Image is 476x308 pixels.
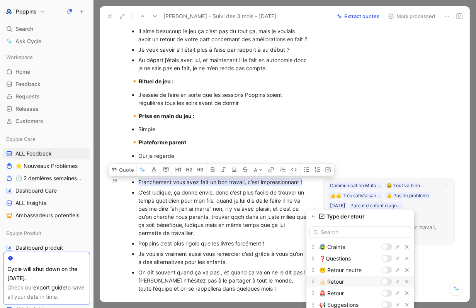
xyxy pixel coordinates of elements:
div: 🚨 Retour [306,288,414,299]
span: 😰 Crainte [319,244,345,250]
span: 👍🏻 Retour [319,278,344,285]
div: 👍🏻 Retour [306,276,414,288]
input: Search [309,227,411,238]
span: 😶 Retour neutre [319,267,362,273]
div: ❓Questions [306,253,414,264]
div: Type de retour [306,213,414,220]
span: 📢 Suggestions [319,301,359,308]
div: 😶 Retour neutre [306,264,414,276]
span: 🚨 Retour [319,290,344,296]
div: 😰 Crainte [306,241,414,253]
span: ❓Questions [319,255,351,262]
